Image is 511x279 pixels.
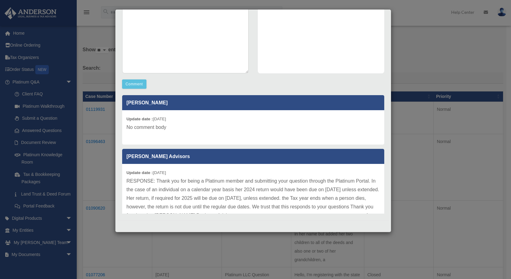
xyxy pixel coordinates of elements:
[126,170,166,175] small: [DATE]
[126,123,380,132] p: No comment body
[126,117,153,121] b: Update date :
[126,170,153,175] b: Update date :
[122,149,384,164] p: [PERSON_NAME] Advisors
[122,95,384,110] p: [PERSON_NAME]
[126,177,380,246] p: RESPONSE: Thank you for being a Platinum member and submitting your question through the Platinum...
[122,79,146,89] button: Comment
[126,117,166,121] small: [DATE]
